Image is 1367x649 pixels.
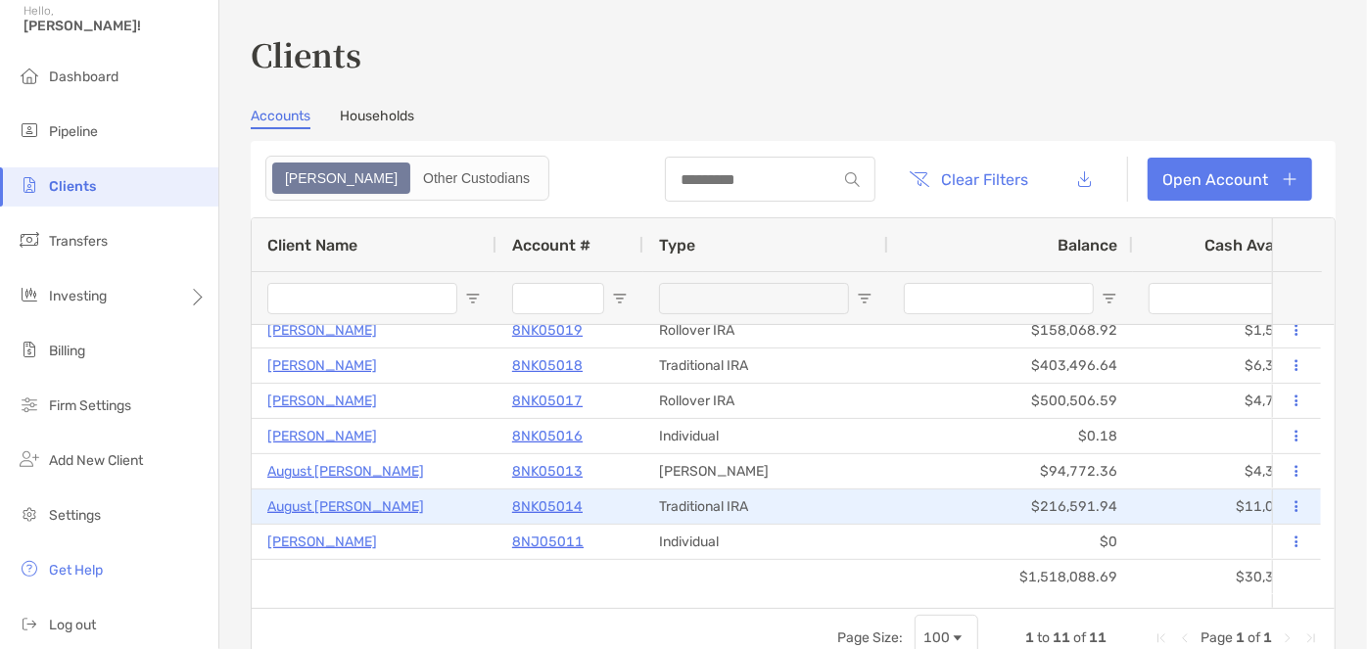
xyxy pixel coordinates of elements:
[49,178,96,195] span: Clients
[888,348,1133,383] div: $403,496.64
[1263,629,1272,646] span: 1
[49,452,143,469] span: Add New Client
[267,389,377,413] a: [PERSON_NAME]
[267,318,377,343] a: [PERSON_NAME]
[267,353,377,378] a: [PERSON_NAME]
[267,459,424,484] a: August [PERSON_NAME]
[49,123,98,140] span: Pipeline
[465,291,481,306] button: Open Filter Menu
[24,18,207,34] span: [PERSON_NAME]!
[1133,348,1329,383] div: $6,386.90
[1154,630,1169,646] div: First Page
[18,64,41,87] img: dashboard icon
[18,173,41,197] img: clients icon
[512,424,583,448] a: 8NK05016
[643,419,888,453] div: Individual
[512,530,584,554] a: 8NJ05011
[49,617,96,633] span: Log out
[1201,629,1233,646] span: Page
[512,459,583,484] a: 8NK05013
[1149,283,1290,314] input: Cash Available Filter Input
[18,338,41,361] img: billing icon
[18,393,41,416] img: firm-settings icon
[1204,236,1313,255] span: Cash Available
[1177,630,1193,646] div: Previous Page
[49,288,107,304] span: Investing
[1037,629,1050,646] span: to
[1133,313,1329,348] div: $1,539.34
[643,525,888,559] div: Individual
[643,489,888,524] div: Traditional IRA
[49,562,103,579] span: Get Help
[267,236,357,255] span: Client Name
[888,525,1133,559] div: $0
[1133,489,1329,524] div: $11,059.78
[1053,629,1070,646] span: 11
[888,384,1133,418] div: $500,506.59
[612,291,628,306] button: Open Filter Menu
[512,389,583,413] a: 8NK05017
[895,158,1044,201] button: Clear Filters
[1148,158,1312,201] a: Open Account
[251,108,310,129] a: Accounts
[845,172,860,187] img: input icon
[267,530,377,554] a: [PERSON_NAME]
[1133,454,1329,488] div: $4,356.73
[1025,629,1034,646] span: 1
[904,283,1094,314] input: Balance Filter Input
[923,629,950,646] div: 100
[18,283,41,306] img: investing icon
[274,164,408,192] div: Zoe
[1248,629,1260,646] span: of
[18,502,41,526] img: settings icon
[1133,384,1329,418] div: $4,783.43
[267,494,424,519] a: August [PERSON_NAME]
[412,164,541,192] div: Other Custodians
[512,318,583,343] a: 8NK05019
[888,313,1133,348] div: $158,068.92
[18,612,41,635] img: logout icon
[512,236,590,255] span: Account #
[1073,629,1086,646] span: of
[49,507,101,524] span: Settings
[49,397,131,414] span: Firm Settings
[888,454,1133,488] div: $94,772.36
[251,31,1336,76] h3: Clients
[1303,630,1319,646] div: Last Page
[1058,236,1117,255] span: Balance
[643,384,888,418] div: Rollover IRA
[1133,525,1329,559] div: $0
[1280,630,1296,646] div: Next Page
[888,489,1133,524] div: $216,591.94
[888,560,1133,594] div: $1,518,088.69
[888,419,1133,453] div: $0.18
[643,348,888,383] div: Traditional IRA
[340,108,414,129] a: Households
[49,343,85,359] span: Billing
[857,291,872,306] button: Open Filter Menu
[643,313,888,348] div: Rollover IRA
[1089,629,1107,646] span: 11
[659,236,695,255] span: Type
[512,494,583,519] a: 8NK05014
[49,69,118,85] span: Dashboard
[1133,419,1329,453] div: $0.18
[643,454,888,488] div: [PERSON_NAME]
[837,629,903,646] div: Page Size:
[265,156,549,201] div: segmented control
[18,118,41,142] img: pipeline icon
[512,353,583,378] a: 8NK05018
[18,447,41,471] img: add_new_client icon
